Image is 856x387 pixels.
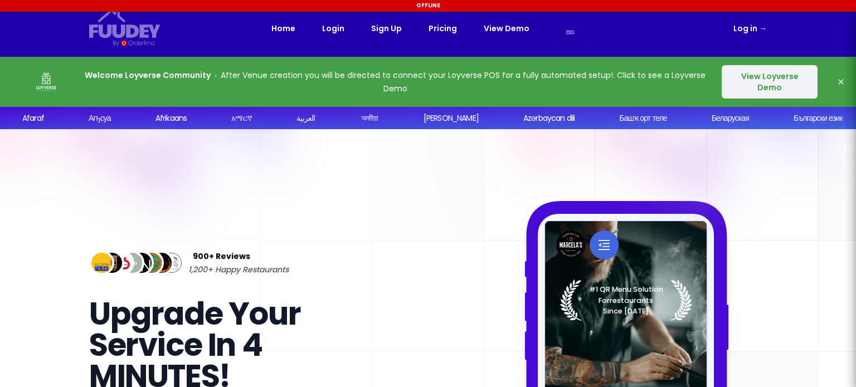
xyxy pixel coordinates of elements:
button: View Loyverse Demo [722,65,818,99]
a: Sign Up [371,22,402,35]
span: → [759,23,767,34]
div: Azərbaycan dili [523,112,574,124]
img: Review Img [109,251,134,276]
a: Log in [733,22,767,35]
div: [PERSON_NAME] [423,112,478,124]
div: አማርኛ [231,112,252,124]
div: Orderlina [128,38,154,48]
img: Review Img [99,251,124,276]
a: View Demo [484,22,529,35]
div: Afaraf [22,112,43,124]
img: Review Img [139,251,164,276]
span: 900+ Reviews [193,249,250,263]
div: By [113,38,119,48]
a: Pricing [429,22,457,35]
svg: {/* Added fill="currentColor" here */} {/* This rectangle defines the background. Its explicit fi... [89,9,160,38]
img: Review Img [129,251,154,276]
img: Review Img [149,251,174,276]
a: Home [271,22,295,35]
div: Български език [794,112,843,124]
strong: Welcome Loyverse Community [85,70,211,81]
div: Аҧсуа [88,112,110,124]
img: Laurel [560,280,692,321]
a: Login [322,22,344,35]
div: Offline [2,2,854,9]
div: Afrikaans [155,112,186,124]
p: After Venue creation you will be directed to connect your Loyverse POS for a fully automated setu... [85,68,706,95]
span: 1,200+ Happy Restaurants [188,263,289,276]
img: Review Img [89,251,114,276]
div: العربية [296,112,315,124]
img: Review Img [159,251,184,276]
div: Беларуская [711,112,748,124]
div: অসমীয়া [361,112,378,124]
img: Review Img [119,251,144,276]
div: Башҡорт теле [619,112,667,124]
